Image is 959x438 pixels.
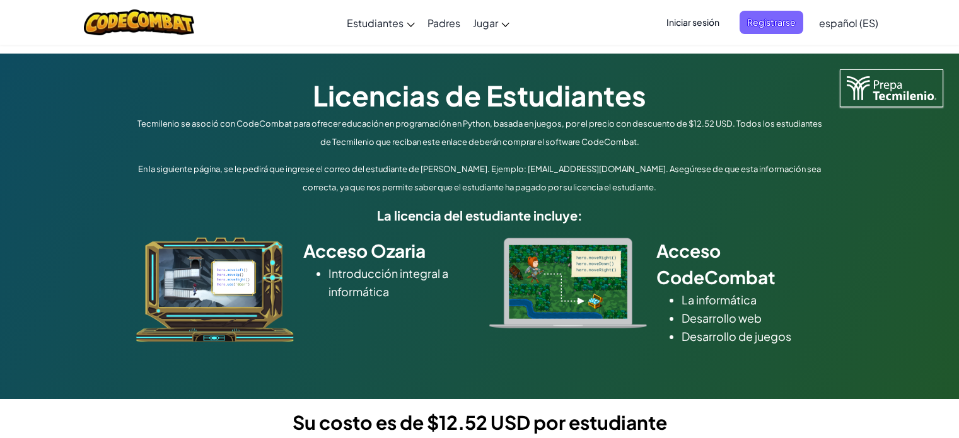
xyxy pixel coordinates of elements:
[303,238,470,264] h2: Acceso Ozaria
[840,69,943,107] img: Tecmilenio logo
[682,327,823,345] li: Desarrollo de juegos
[682,309,823,327] li: Desarrollo web
[659,11,727,34] button: Iniciar sesión
[473,16,498,30] span: Jugar
[133,160,827,197] p: En la siguiente página, se le pedirá que ingrese el correo del estudiante de [PERSON_NAME]. Ejemp...
[740,11,803,34] button: Registrarse
[682,291,823,309] li: La informática
[819,16,878,30] span: español (ES)
[467,6,516,40] a: Jugar
[347,16,404,30] span: Estudiantes
[813,6,885,40] a: español (ES)
[328,264,470,301] li: Introducción integral a informática
[133,205,827,225] h5: La licencia del estudiante incluye:
[656,238,823,291] h2: Acceso CodeCombat
[133,115,827,151] p: Tecmilenio se asoció con CodeCombat para ofrecer educación en programación en Python, basada en j...
[340,6,421,40] a: Estudiantes
[136,238,294,342] img: ozaria_acodus.png
[489,238,647,328] img: type_real_code.png
[133,76,827,115] h1: Licencias de Estudiantes
[84,9,194,35] img: CodeCombat logo
[421,6,467,40] a: Padres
